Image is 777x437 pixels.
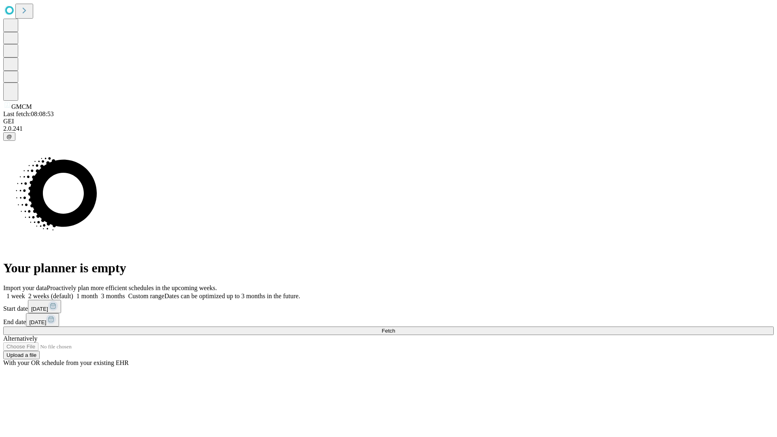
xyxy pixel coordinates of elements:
[31,306,48,312] span: [DATE]
[3,110,54,117] span: Last fetch: 08:08:53
[164,293,300,299] span: Dates can be optimized up to 3 months in the future.
[3,118,774,125] div: GEI
[26,313,59,327] button: [DATE]
[3,359,129,366] span: With your OR schedule from your existing EHR
[3,351,40,359] button: Upload a file
[3,284,47,291] span: Import your data
[47,284,217,291] span: Proactively plan more efficient schedules in the upcoming weeks.
[3,313,774,327] div: End date
[11,103,32,110] span: GMCM
[6,134,12,140] span: @
[3,125,774,132] div: 2.0.241
[3,327,774,335] button: Fetch
[128,293,164,299] span: Custom range
[28,293,73,299] span: 2 weeks (default)
[3,261,774,276] h1: Your planner is empty
[3,132,15,141] button: @
[28,300,61,313] button: [DATE]
[6,293,25,299] span: 1 week
[29,319,46,325] span: [DATE]
[3,335,37,342] span: Alternatively
[382,328,395,334] span: Fetch
[3,300,774,313] div: Start date
[76,293,98,299] span: 1 month
[101,293,125,299] span: 3 months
